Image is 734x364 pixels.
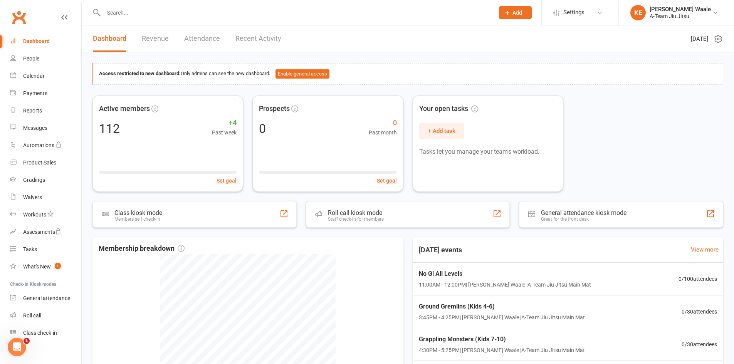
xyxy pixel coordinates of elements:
span: 0 / 30 attendees [682,307,717,316]
a: Tasks [10,241,81,258]
div: Staff check-in for members [328,216,384,222]
h3: [DATE] events [413,243,468,257]
div: 0 [259,122,266,135]
span: Past week [212,128,237,137]
div: General attendance [23,295,70,301]
a: Recent Activity [235,25,281,52]
a: Class kiosk mode [10,324,81,342]
span: 1 [24,338,30,344]
strong: Access restricted to new dashboard: [99,70,181,76]
span: Add [512,10,522,16]
a: Workouts [10,206,81,223]
div: Tasks [23,246,37,252]
span: Settings [563,4,585,21]
span: +4 [212,117,237,129]
a: Clubworx [9,8,29,27]
div: Members self check-in [114,216,162,222]
div: Class kiosk mode [114,209,162,216]
a: Assessments [10,223,81,241]
span: 3:45PM - 4:25PM | [PERSON_NAME] Waale | A-Team Jiu Jitsu Main Mat [419,313,585,322]
a: Attendance [184,25,220,52]
span: Your open tasks [419,103,478,114]
div: People [23,55,39,62]
div: Automations [23,142,54,148]
div: Messages [23,125,47,131]
span: Active members [99,103,150,114]
a: Waivers [10,189,81,206]
div: Assessments [23,229,61,235]
div: Reports [23,107,42,114]
a: Product Sales [10,154,81,171]
button: Set goal [217,176,237,185]
a: What's New1 [10,258,81,275]
span: [DATE] [691,34,708,44]
div: Gradings [23,177,45,183]
div: General attendance kiosk mode [541,209,627,216]
div: Product Sales [23,159,56,166]
button: Enable general access [275,69,329,79]
p: Tasks let you manage your team's workload. [419,147,557,157]
span: Grappling Monsters (Kids 7-10) [419,334,585,344]
a: Roll call [10,307,81,324]
a: Automations [10,137,81,154]
iframe: Intercom live chat [8,338,26,356]
span: Ground Gremlins (Kids 4-6) [419,302,585,312]
div: Payments [23,90,47,96]
div: Roll call [23,312,41,319]
span: 4:30PM - 5:25PM | [PERSON_NAME] Waale | A-Team Jiu Jitsu Main Mat [419,346,585,354]
div: Great for the front desk [541,216,627,222]
button: Add [499,6,532,19]
div: Calendar [23,73,45,79]
div: Only admins can see the new dashboard. [99,69,717,79]
span: 0 [369,117,397,129]
div: Roll call kiosk mode [328,209,384,216]
span: No Gi All Levels [419,269,591,279]
span: 0 / 100 attendees [679,275,717,283]
div: Workouts [23,211,46,218]
a: Dashboard [10,33,81,50]
a: Dashboard [93,25,126,52]
input: Search... [101,7,489,18]
a: View more [691,245,719,254]
a: Payments [10,85,81,102]
a: People [10,50,81,67]
div: Dashboard [23,38,50,44]
div: KE [630,5,646,20]
div: [PERSON_NAME] Waale [650,6,711,13]
a: Calendar [10,67,81,85]
div: Class check-in [23,330,57,336]
div: What's New [23,263,51,270]
a: Revenue [142,25,169,52]
a: General attendance kiosk mode [10,290,81,307]
div: 112 [99,122,120,135]
div: Waivers [23,194,42,200]
button: Set goal [377,176,397,185]
span: Past month [369,128,397,137]
span: 11:00AM - 12:00PM | [PERSON_NAME] Waale | A-Team Jiu Jitsu Main Mat [419,280,591,289]
a: Reports [10,102,81,119]
button: + Add task [419,123,464,139]
div: A-Team Jiu Jitsu [650,13,711,20]
span: 1 [55,263,61,269]
span: Prospects [259,103,290,114]
a: Messages [10,119,81,137]
span: Membership breakdown [99,243,185,254]
a: Gradings [10,171,81,189]
span: 0 / 30 attendees [682,340,717,349]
